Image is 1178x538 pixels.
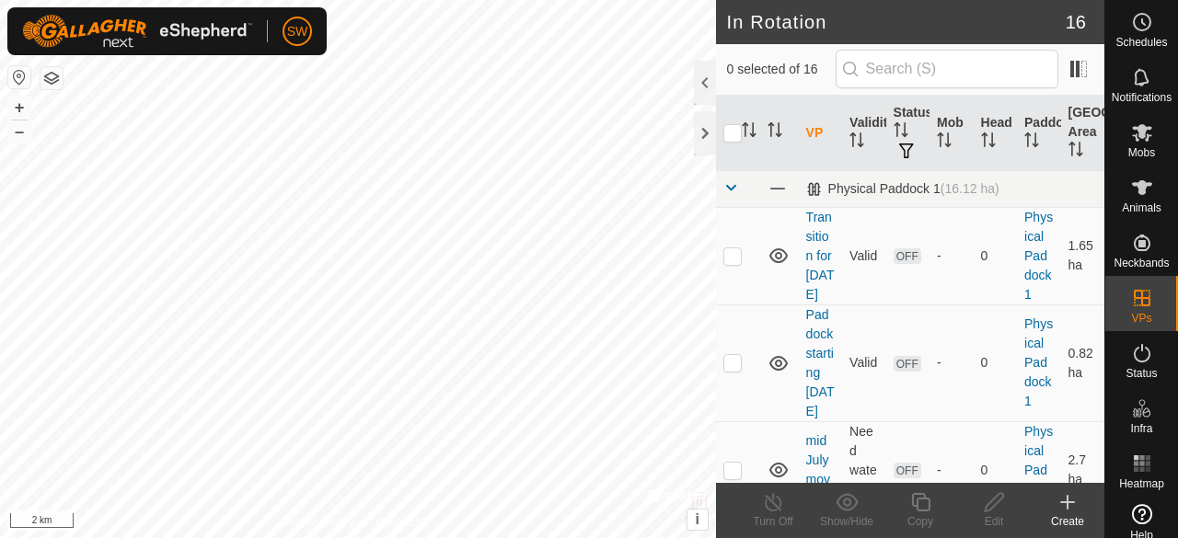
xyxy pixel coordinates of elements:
span: Status [1126,368,1157,379]
span: OFF [894,356,921,372]
td: 1.65 ha [1061,207,1104,304]
span: OFF [894,248,921,264]
td: Need watering point [842,421,885,519]
div: Copy [883,513,957,530]
span: Schedules [1115,37,1167,48]
div: - [937,353,965,372]
span: 0 selected of 16 [727,60,836,79]
a: Privacy Policy [285,514,354,531]
td: 0 [974,207,1017,304]
button: Reset Map [8,66,30,88]
span: SW [287,22,308,41]
th: Paddock [1017,96,1060,171]
div: Show/Hide [810,513,883,530]
th: Status [886,96,930,171]
div: - [937,246,965,266]
p-sorticon: Activate to sort [894,125,908,140]
img: Gallagher Logo [22,15,252,48]
span: 16 [1066,8,1086,36]
span: OFF [894,463,921,478]
div: Turn Off [736,513,810,530]
span: Animals [1122,202,1161,213]
td: Valid [842,207,885,304]
span: Mobs [1128,147,1155,158]
span: VPs [1131,313,1151,324]
th: Mob [930,96,973,171]
th: Validity [842,96,885,171]
span: i [695,511,699,527]
p-sorticon: Activate to sort [937,135,952,150]
button: – [8,120,30,143]
p-sorticon: Activate to sort [742,125,756,140]
div: Edit [957,513,1031,530]
span: (16.12 ha) [941,181,999,196]
a: Transition for [DATE] [806,210,835,302]
p-sorticon: Activate to sort [768,125,782,140]
th: VP [799,96,842,171]
a: Physical Paddock 1 [1024,316,1053,408]
button: i [687,509,708,530]
a: Contact Us [375,514,430,531]
a: mid July move [806,433,830,506]
div: Create [1031,513,1104,530]
p-sorticon: Activate to sort [1024,135,1039,150]
a: Physical Paddock 1 [1024,210,1053,302]
p-sorticon: Activate to sort [981,135,996,150]
p-sorticon: Activate to sort [849,135,864,150]
button: Map Layers [40,67,63,89]
a: Paddock starting [DATE] [806,307,835,418]
td: 0.82 ha [1061,304,1104,421]
th: [GEOGRAPHIC_DATA] Area [1061,96,1104,171]
div: - [937,461,965,480]
span: Infra [1130,423,1152,434]
span: Heatmap [1119,478,1164,489]
th: Head [974,96,1017,171]
span: Notifications [1112,92,1172,103]
td: 2.7 ha [1061,421,1104,519]
a: Physical Paddock 1 [1024,424,1053,516]
p-sorticon: Activate to sort [1068,144,1083,159]
button: + [8,97,30,119]
td: 0 [974,421,1017,519]
input: Search (S) [836,50,1058,88]
td: 0 [974,304,1017,421]
div: Physical Paddock 1 [806,181,999,197]
td: Valid [842,304,885,421]
h2: In Rotation [727,11,1066,33]
span: Neckbands [1114,258,1169,269]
